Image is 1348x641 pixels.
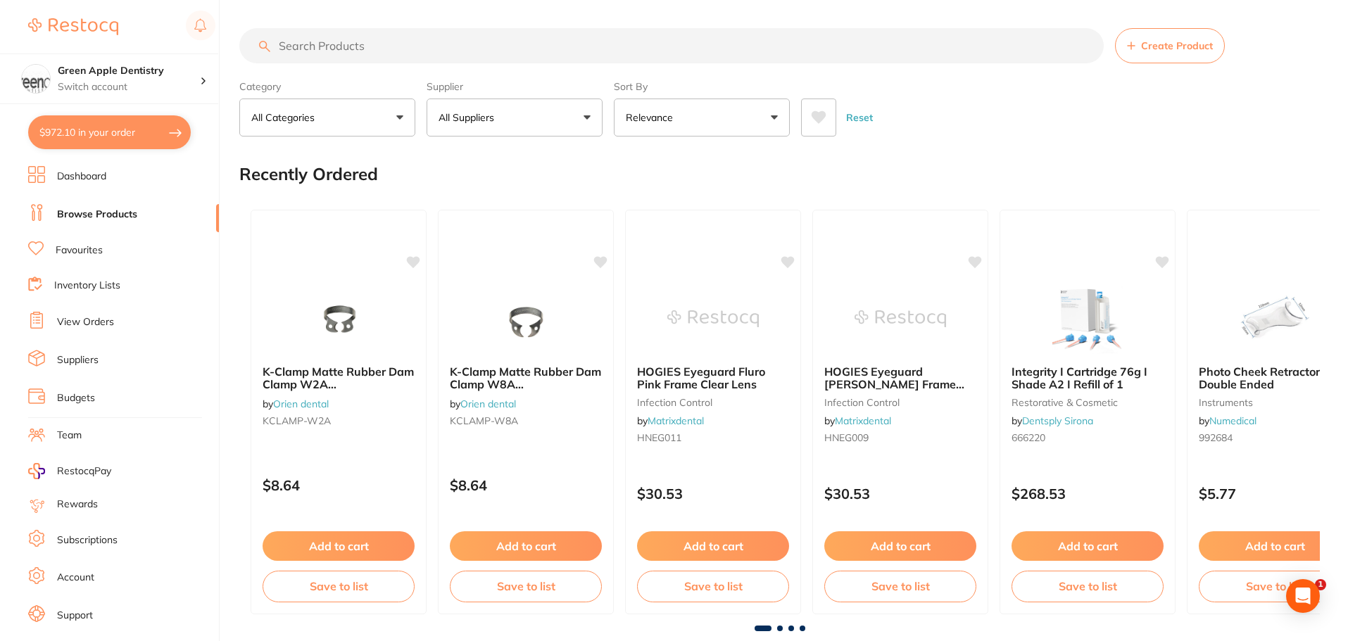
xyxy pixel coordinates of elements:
[824,397,976,408] small: infection control
[239,165,378,184] h2: Recently Ordered
[824,531,976,561] button: Add to cart
[239,80,415,93] label: Category
[273,398,329,410] a: Orien dental
[263,531,415,561] button: Add to cart
[58,64,200,78] h4: Green Apple Dentistry
[648,414,704,427] a: Matrixdental
[263,477,415,493] p: $8.64
[1229,284,1321,354] img: Photo Cheek Retractors - Double Ended
[637,485,789,502] p: $30.53
[626,110,679,125] p: Relevance
[263,365,415,391] b: K-Clamp Matte Rubber Dam Clamp W2A Premolar
[637,432,789,443] small: HNEG011
[28,463,111,479] a: RestocqPay
[1012,485,1164,502] p: $268.53
[439,110,500,125] p: All Suppliers
[1209,414,1256,427] a: Numedical
[57,609,93,623] a: Support
[56,243,103,258] a: Favourites
[1022,414,1093,427] a: Dentsply Sirona
[57,464,111,478] span: RestocqPay
[28,463,45,479] img: RestocqPay
[57,315,114,329] a: View Orders
[28,115,191,149] button: $972.10 in your order
[450,398,516,410] span: by
[614,80,790,93] label: Sort By
[22,65,50,93] img: Green Apple Dentistry
[450,531,602,561] button: Add to cart
[1042,284,1133,354] img: Integrity I Cartridge 76g I Shade A2 I Refill of 1
[637,365,789,391] b: HOGIES Eyeguard Fluro Pink Frame Clear Lens
[1012,432,1164,443] small: 666220
[57,571,94,585] a: Account
[480,284,572,354] img: K-Clamp Matte Rubber Dam Clamp W8A Molar
[57,391,95,405] a: Budgets
[28,11,118,43] a: Restocq Logo
[460,398,516,410] a: Orien dental
[667,284,759,354] img: HOGIES Eyeguard Fluro Pink Frame Clear Lens
[263,571,415,602] button: Save to list
[239,99,415,137] button: All Categories
[293,284,384,354] img: K-Clamp Matte Rubber Dam Clamp W2A Premolar
[1315,579,1326,590] span: 1
[637,414,704,427] span: by
[57,497,98,512] a: Rewards
[637,571,789,602] button: Save to list
[835,414,891,427] a: Matrixdental
[824,571,976,602] button: Save to list
[450,365,602,391] b: K-Clamp Matte Rubber Dam Clamp W8A Molar
[824,414,891,427] span: by
[427,99,603,137] button: All Suppliers
[450,415,602,426] small: KCLAMP-W8A
[57,208,137,222] a: Browse Products
[824,432,976,443] small: HNEG009
[450,477,602,493] p: $8.64
[1199,414,1256,427] span: by
[1115,28,1225,63] button: Create Product
[637,531,789,561] button: Add to cart
[1012,414,1093,427] span: by
[57,170,106,184] a: Dashboard
[824,365,976,391] b: HOGIES Eyeguard Matt Pink Frame Clear Lens
[824,485,976,502] p: $30.53
[239,28,1104,63] input: Search Products
[57,533,118,547] a: Subscriptions
[637,397,789,408] small: infection control
[1012,365,1164,391] b: Integrity I Cartridge 76g I Shade A2 I Refill of 1
[263,415,415,426] small: KCLAMP-W2A
[855,284,946,354] img: HOGIES Eyeguard Matt Pink Frame Clear Lens
[1012,571,1164,602] button: Save to list
[1012,531,1164,561] button: Add to cart
[58,80,200,94] p: Switch account
[842,99,877,137] button: Reset
[263,398,329,410] span: by
[57,353,99,367] a: Suppliers
[28,18,118,35] img: Restocq Logo
[1141,40,1213,51] span: Create Product
[57,429,82,443] a: Team
[427,80,603,93] label: Supplier
[1286,579,1320,613] div: Open Intercom Messenger
[54,279,120,293] a: Inventory Lists
[1012,397,1164,408] small: restorative & cosmetic
[251,110,320,125] p: All Categories
[614,99,790,137] button: Relevance
[450,571,602,602] button: Save to list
